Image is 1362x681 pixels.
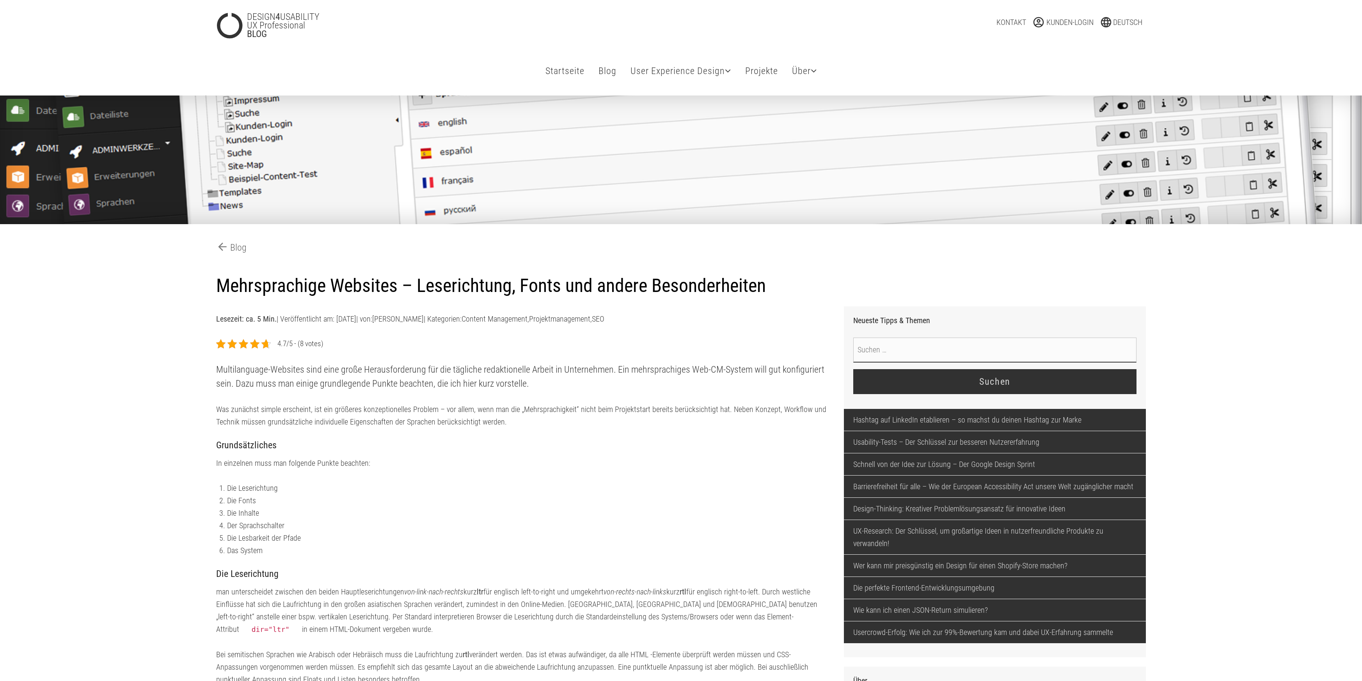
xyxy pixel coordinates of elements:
[216,585,832,636] p: man unterscheidet zwischen den beiden Hauptleserichtungen kurz für englisch left-to-right und umg...
[477,587,483,596] strong: ltr
[239,613,302,646] code: dir="ltr"
[216,403,832,428] p: Was zunächst simple erscheint, ist ein größeres konzeptionelles Problem – vor allem, wenn man die...
[216,313,832,325] p: | Veröffentlicht am: [DATE] | von: | Kategorien: , ,
[372,314,424,324] a: [PERSON_NAME]
[604,587,666,596] em: von-rechts-nach-links
[216,314,277,324] strong: Lesezeit: ca. 5 Min.
[542,56,588,86] a: Startseite
[404,587,463,596] em: von-link-nach-rechts
[1032,16,1094,29] a: account_circleKunden-Login
[216,241,247,255] a: arrow_backBlog
[227,494,832,507] li: Die Fonts
[789,56,820,86] a: Über
[277,338,323,350] div: 4.7/5 - (8 votes)
[529,314,590,324] a: Projektmanagement
[996,16,1026,28] a: Kontakt
[1032,16,1046,28] span: account_circle
[227,507,832,519] li: Die Inhalte
[844,498,1146,520] a: Design-Thinking: Kreativer Problemlösungsansatz für innovative Ideen
[680,587,686,596] strong: rtl
[227,532,832,544] li: Die Lesbarkeit der Pfade
[463,650,469,659] strong: rtl
[844,476,1146,497] a: Barrierefreiheit für alle – Wie der European Accessibility Act unsere Welt zugänglicher macht
[216,275,1146,297] h1: Mehrsprachige Websites – Leserichtung, Fonts und andere Besonderheiten
[216,440,832,451] h3: Grundsätzliches
[227,482,832,494] li: Die Leserichtung
[844,409,1146,431] a: Hashtag auf LinkedIn etablieren – so machst du deinen Hashtag zur Marke
[1113,18,1142,27] span: Deutsch
[853,369,1137,394] input: Suchen
[1100,16,1142,29] a: languageDeutsch
[275,11,280,22] strong: 4
[844,621,1146,643] a: Usercrowd-Erfolg: Wie ich zur 99%-Bewertung kam und dabei UX-Erfahrung sammelte
[216,363,832,391] p: Multilanguage-Websites sind eine große Herausforderung für die tägliche redaktionelle Arbeit in U...
[1046,18,1094,27] span: Kunden-Login
[844,555,1146,577] a: Wer kann mir preisgünstig ein Design für einen Shopify-Store machen?
[627,56,734,86] a: User Experience Design
[216,569,832,579] h3: Die Leserichtung
[844,520,1146,554] a: UX-Research: Der Schlüssel, um großartige Ideen in nutzerfreundliche Produkte zu verwandeln!
[247,28,267,39] strong: BLOG
[844,577,1146,599] a: Die perfekte Frontend-Entwicklungsumgebung
[217,12,519,38] a: DESIGN4USABILITYUX ProfessionalBLOG
[844,453,1146,475] a: Schnell von der Idee zur Lösung – Der Google Design Sprint
[844,599,1146,621] a: Wie kann ich einen JSON-Return simulieren?
[1100,16,1113,28] span: language
[216,241,230,253] span: arrow_back
[462,314,527,324] a: Content Management
[227,544,832,557] li: Das System
[595,56,620,86] a: Blog
[742,56,781,86] a: Projekte
[844,431,1146,453] a: Usability-Tests – Der Schlüssel zur besseren Nutzererfahrung
[853,316,1137,325] h3: Neueste Tipps & Themen
[227,519,832,532] li: Der Sprachschalter
[592,314,604,324] a: SEO
[216,457,832,469] p: In einzelnen muss man folgende Punkte beachten:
